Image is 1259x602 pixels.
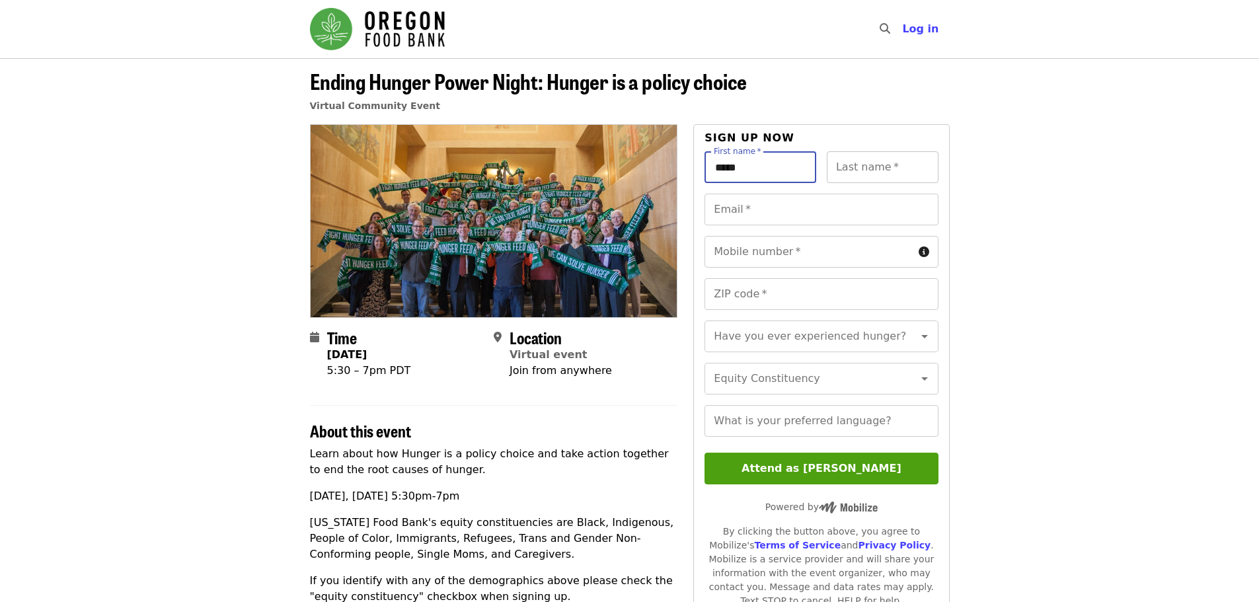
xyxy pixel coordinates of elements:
[705,132,794,144] span: Sign up now
[819,502,878,513] img: Powered by Mobilize
[919,246,929,258] i: circle-info icon
[310,331,319,344] i: calendar icon
[705,194,938,225] input: Email
[310,515,678,562] p: [US_STATE] Food Bank's equity constituencies are Black, Indigenous, People of Color, Immigrants, ...
[915,369,934,388] button: Open
[310,488,678,504] p: [DATE], [DATE] 5:30pm-7pm
[327,348,367,361] strong: [DATE]
[705,278,938,310] input: ZIP code
[892,16,949,42] button: Log in
[765,502,878,512] span: Powered by
[310,65,747,96] span: Ending Hunger Power Night: Hunger is a policy choice
[310,419,411,442] span: About this event
[494,331,502,344] i: map-marker-alt icon
[827,151,938,183] input: Last name
[915,327,934,346] button: Open
[714,147,761,155] label: First name
[705,453,938,484] button: Attend as [PERSON_NAME]
[327,363,411,379] div: 5:30 – 7pm PDT
[880,22,890,35] i: search icon
[327,326,357,349] span: Time
[510,364,612,377] span: Join from anywhere
[310,446,678,478] p: Learn about how Hunger is a policy choice and take action together to end the root causes of hunger.
[754,540,841,550] a: Terms of Service
[902,22,938,35] span: Log in
[311,125,677,317] img: Ending Hunger Power Night: Hunger is a policy choice organized by Oregon Food Bank
[705,236,913,268] input: Mobile number
[310,100,440,111] a: Virtual Community Event
[510,326,562,349] span: Location
[310,8,445,50] img: Oregon Food Bank - Home
[898,13,909,45] input: Search
[858,540,931,550] a: Privacy Policy
[705,151,816,183] input: First name
[510,348,588,361] a: Virtual event
[705,405,938,437] input: What is your preferred language?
